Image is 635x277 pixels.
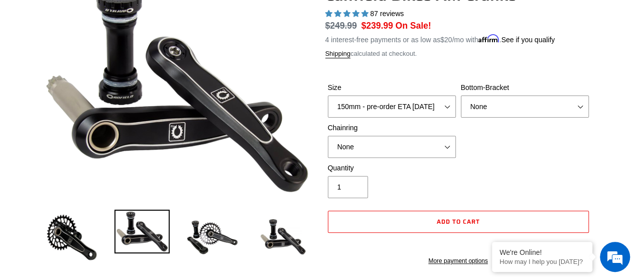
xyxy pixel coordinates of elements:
label: Quantity [328,163,456,173]
span: 87 reviews [370,10,404,18]
span: On Sale! [396,19,431,32]
label: Bottom-Bracket [461,82,589,93]
img: Load image into Gallery viewer, Canfield Bikes AM Cranks [44,210,99,265]
s: $249.99 [325,21,357,31]
span: $20 [440,36,452,44]
p: 4 interest-free payments or as low as /mo with . [325,32,555,45]
a: More payment options [328,256,589,265]
label: Chainring [328,123,456,133]
p: How may I help you today? [499,258,585,265]
button: Add to cart [328,211,589,233]
img: Load image into Gallery viewer, CANFIELD-AM_DH-CRANKS [255,210,310,265]
span: $239.99 [361,21,393,31]
div: calculated at checkout. [325,49,591,59]
span: Affirm [478,34,499,43]
div: We're Online! [499,248,585,256]
img: Load image into Gallery viewer, Canfield Cranks [114,210,170,254]
span: 4.97 stars [325,10,370,18]
label: Size [328,82,456,93]
a: See if you qualify - Learn more about Affirm Financing (opens in modal) [501,36,555,44]
span: Add to cart [437,217,480,226]
a: Shipping [325,50,351,58]
img: Load image into Gallery viewer, Canfield Bikes AM Cranks [185,210,240,265]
